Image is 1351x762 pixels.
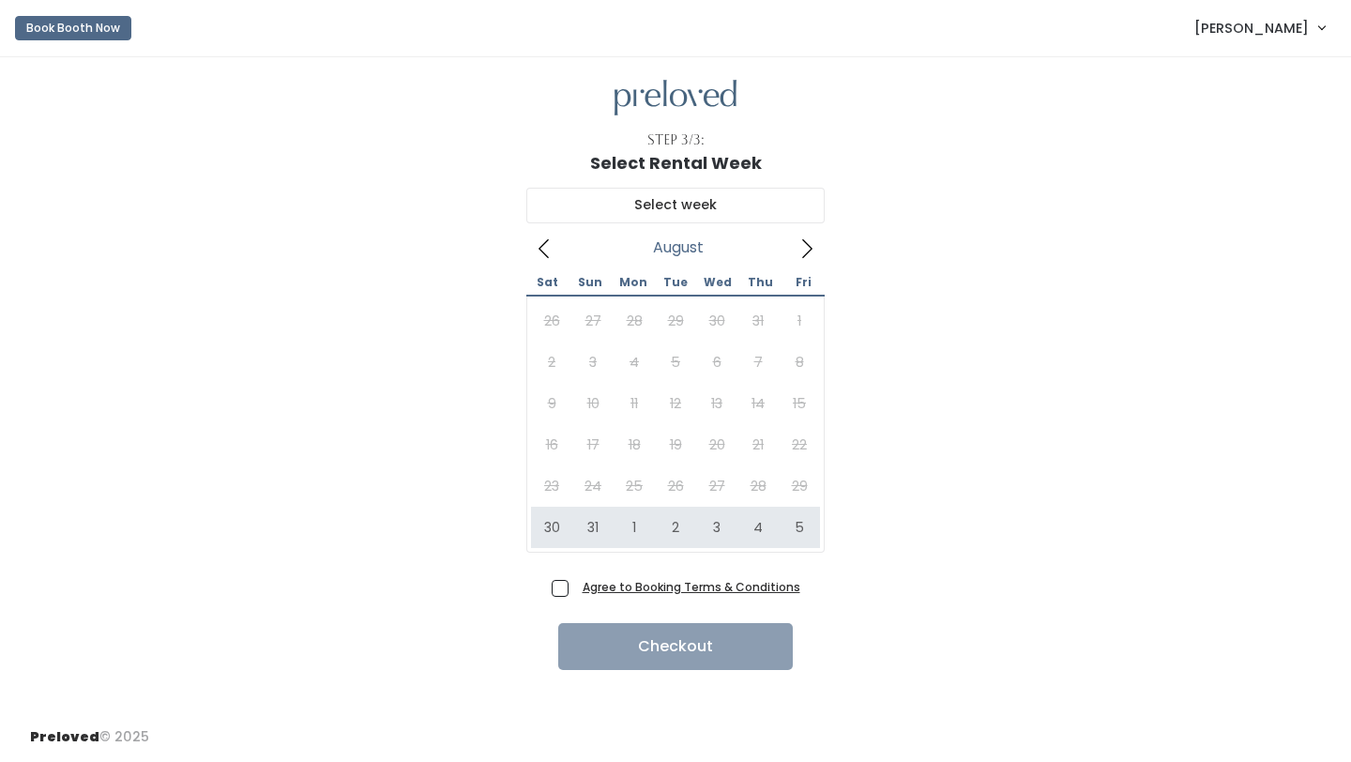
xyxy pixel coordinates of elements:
[15,16,131,40] button: Book Booth Now
[30,727,99,746] span: Preloved
[1194,18,1309,38] span: [PERSON_NAME]
[612,277,654,288] span: Mon
[572,507,614,548] span: August 31, 2025
[647,130,705,150] div: Step 3/3:
[615,80,736,116] img: preloved logo
[655,507,696,548] span: September 2, 2025
[590,154,762,173] h1: Select Rental Week
[531,507,572,548] span: August 30, 2025
[739,277,782,288] span: Thu
[654,277,696,288] span: Tue
[653,244,704,251] span: August
[614,507,655,548] span: September 1, 2025
[1176,8,1343,48] a: [PERSON_NAME]
[696,507,737,548] span: September 3, 2025
[15,8,131,49] a: Book Booth Now
[558,623,793,670] button: Checkout
[697,277,739,288] span: Wed
[30,712,149,747] div: © 2025
[779,507,820,548] span: September 5, 2025
[583,579,800,595] a: Agree to Booking Terms & Conditions
[526,188,825,223] input: Select week
[526,277,569,288] span: Sat
[569,277,611,288] span: Sun
[782,277,825,288] span: Fri
[737,507,779,548] span: September 4, 2025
